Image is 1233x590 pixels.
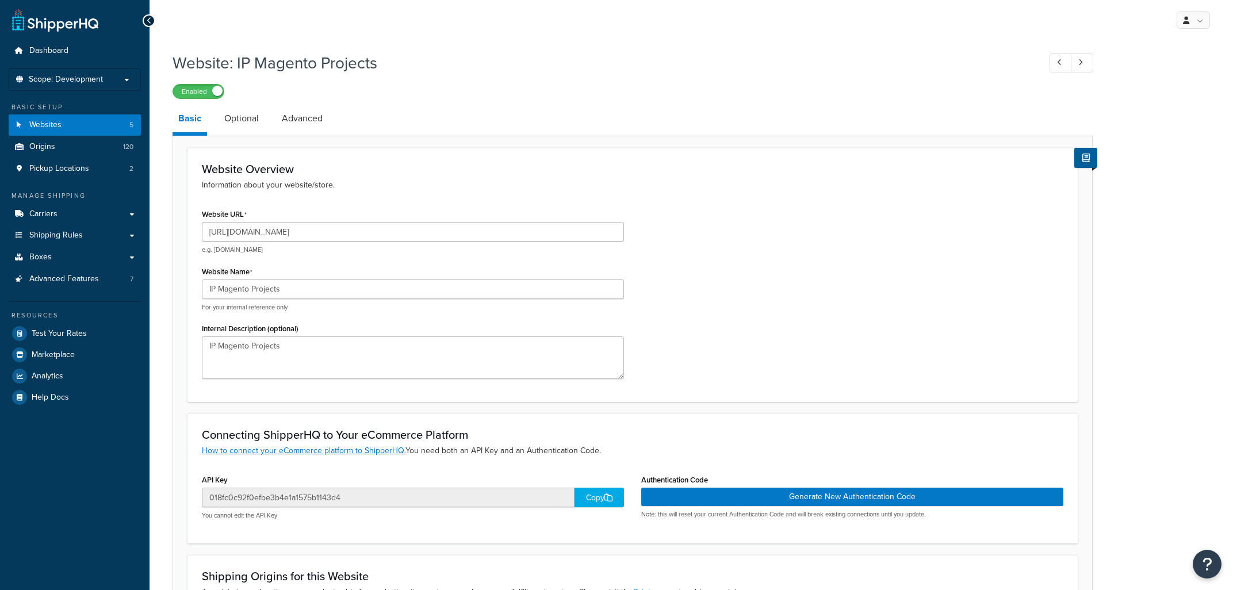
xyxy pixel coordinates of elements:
[29,164,89,174] span: Pickup Locations
[202,246,624,254] p: e.g. [DOMAIN_NAME]
[641,510,1063,519] p: Note: this will reset your current Authentication Code and will break existing connections until ...
[29,209,58,219] span: Carriers
[173,52,1028,74] h1: Website: IP Magento Projects
[1071,53,1093,72] a: Next Record
[29,142,55,152] span: Origins
[129,120,133,130] span: 5
[202,511,624,520] p: You cannot edit the API Key
[9,102,141,112] div: Basic Setup
[641,488,1063,506] button: Generate New Authentication Code
[202,210,247,219] label: Website URL
[219,105,265,132] a: Optional
[202,336,624,379] textarea: IP Magento Projects
[32,329,87,339] span: Test Your Rates
[29,46,68,56] span: Dashboard
[9,247,141,268] a: Boxes
[9,40,141,62] a: Dashboard
[9,191,141,201] div: Manage Shipping
[173,85,224,98] label: Enabled
[202,476,228,484] label: API Key
[173,105,207,136] a: Basic
[9,387,141,408] a: Help Docs
[9,204,141,225] a: Carriers
[202,428,1063,441] h3: Connecting ShipperHQ to Your eCommerce Platform
[29,75,103,85] span: Scope: Development
[129,164,133,174] span: 2
[575,488,624,507] div: Copy
[276,105,328,132] a: Advanced
[9,158,141,179] li: Pickup Locations
[202,324,298,333] label: Internal Description (optional)
[32,371,63,381] span: Analytics
[9,136,141,158] li: Origins
[9,311,141,320] div: Resources
[1193,550,1221,578] button: Open Resource Center
[9,366,141,386] a: Analytics
[9,136,141,158] a: Origins120
[9,269,141,290] li: Advanced Features
[9,344,141,365] a: Marketplace
[1050,53,1072,72] a: Previous Record
[202,445,1063,457] p: You need both an API Key and an Authentication Code.
[202,445,405,457] a: How to connect your eCommerce platform to ShipperHQ.
[29,231,83,240] span: Shipping Rules
[9,158,141,179] a: Pickup Locations2
[9,114,141,136] li: Websites
[9,323,141,344] a: Test Your Rates
[9,225,141,246] a: Shipping Rules
[29,120,62,130] span: Websites
[202,179,1063,191] p: Information about your website/store.
[202,303,624,312] p: For your internal reference only
[130,274,133,284] span: 7
[32,393,69,403] span: Help Docs
[202,267,252,277] label: Website Name
[202,163,1063,175] h3: Website Overview
[1074,148,1097,168] button: Show Help Docs
[32,350,75,360] span: Marketplace
[29,252,52,262] span: Boxes
[641,476,708,484] label: Authentication Code
[9,114,141,136] a: Websites5
[202,570,1063,583] h3: Shipping Origins for this Website
[9,269,141,290] a: Advanced Features7
[123,142,133,152] span: 120
[29,274,99,284] span: Advanced Features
